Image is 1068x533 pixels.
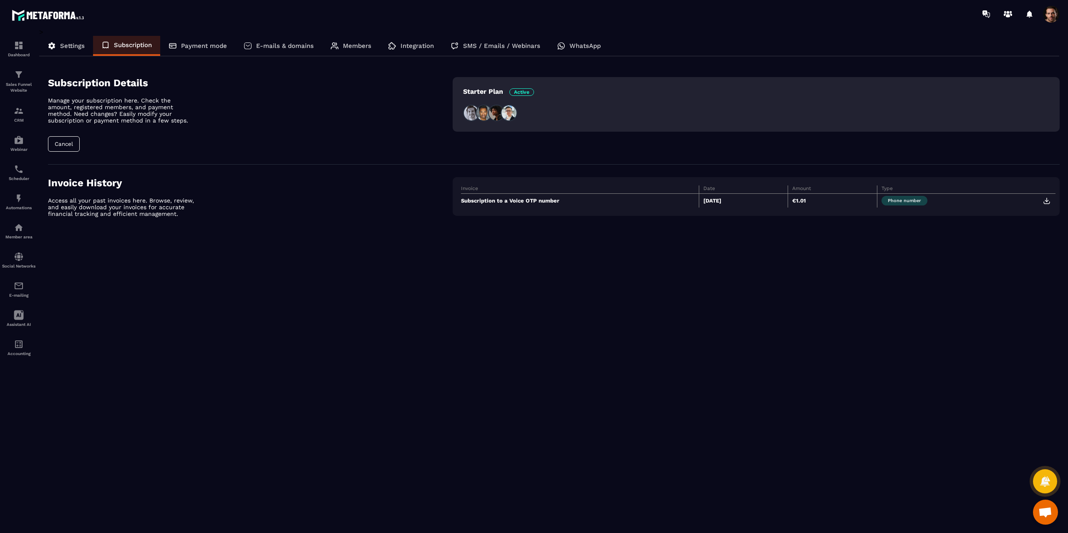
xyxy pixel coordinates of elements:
p: Integration [400,42,434,50]
p: Subscription [114,41,152,49]
a: social-networksocial-networkSocial Networks [2,245,35,275]
p: SMS / Emails / Webinars [463,42,540,50]
td: [DATE] [699,194,788,208]
th: Amount [788,185,877,194]
a: automationsautomationsAutomations [2,187,35,216]
p: Scheduler [2,176,35,181]
a: formationformationDashboard [2,34,35,63]
img: automations [14,193,24,203]
p: Automations [2,205,35,210]
div: Open chat [1033,500,1058,525]
a: formationformationSales Funnel Website [2,63,35,100]
p: Member area [2,235,35,239]
img: social-network [14,252,24,262]
p: Dashboard [2,53,35,57]
div: > [39,28,1060,242]
img: automations [14,223,24,233]
td: Subscription to a Voice OTP number [461,194,699,208]
a: formationformationCRM [2,100,35,129]
p: Sales Funnel Website [2,82,35,93]
a: accountantaccountantAccounting [2,333,35,362]
th: Date [699,185,788,194]
a: Assistant AI [2,304,35,333]
p: Social Networks [2,264,35,268]
p: Starter Plan [463,88,534,95]
p: Assistant AI [2,322,35,327]
img: scheduler [14,164,24,174]
span: Active [509,88,534,96]
a: automationsautomationsMember area [2,216,35,245]
p: Access all your past invoices here. Browse, review, and easily download your invoices for accurat... [48,197,194,217]
img: people3 [488,105,505,121]
img: people4 [501,105,517,121]
img: download.399b3ae9.svg [1043,197,1050,205]
p: WhatsApp [569,42,601,50]
img: people1 [463,105,480,121]
td: €1.01 [788,194,877,208]
button: Cancel [48,136,80,152]
img: formation [14,40,24,50]
p: Members [343,42,371,50]
p: Settings [60,42,85,50]
img: people2 [476,105,492,121]
p: Payment mode [181,42,227,50]
img: email [14,281,24,291]
p: Webinar [2,147,35,152]
img: automations [14,135,24,145]
a: schedulerschedulerScheduler [2,158,35,187]
img: accountant [14,339,24,349]
p: Manage your subscription here. Check the amount, registered members, and payment method. Need cha... [48,97,194,124]
img: formation [14,106,24,116]
p: E-mails & domains [256,42,314,50]
a: automationsautomationsWebinar [2,129,35,158]
h4: Invoice History [48,177,453,189]
img: formation [14,70,24,80]
p: Accounting [2,351,35,356]
p: E-mailing [2,293,35,298]
span: Phone number [882,196,927,205]
a: emailemailE-mailing [2,275,35,304]
th: Invoice [461,185,699,194]
h4: Subscription Details [48,77,453,89]
p: CRM [2,118,35,123]
th: Type [877,185,1056,194]
img: logo [12,8,87,23]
